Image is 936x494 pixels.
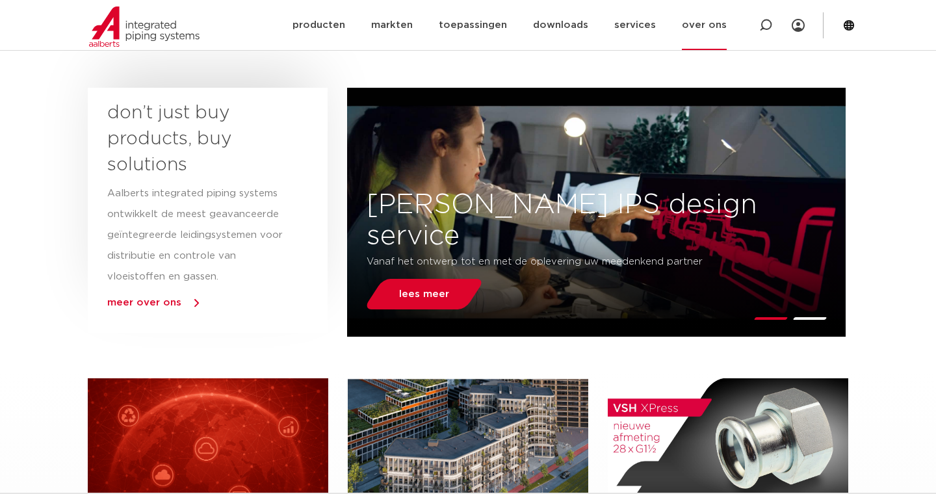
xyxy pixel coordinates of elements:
a: meer over ons [107,298,181,307]
h3: don’t just buy products, buy solutions [107,100,284,178]
p: Vanaf het ontwerp tot en met de oplevering uw meedenkend partner [367,252,748,272]
li: Page dot 2 [793,317,827,320]
p: Aalberts integrated piping systems ontwikkelt de meest geavanceerde geïntegreerde leidingsystemen... [107,183,284,287]
a: lees meer [363,279,485,309]
span: lees meer [399,289,449,299]
li: Page dot 1 [754,317,788,320]
h3: [PERSON_NAME] IPS design service [347,189,846,252]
